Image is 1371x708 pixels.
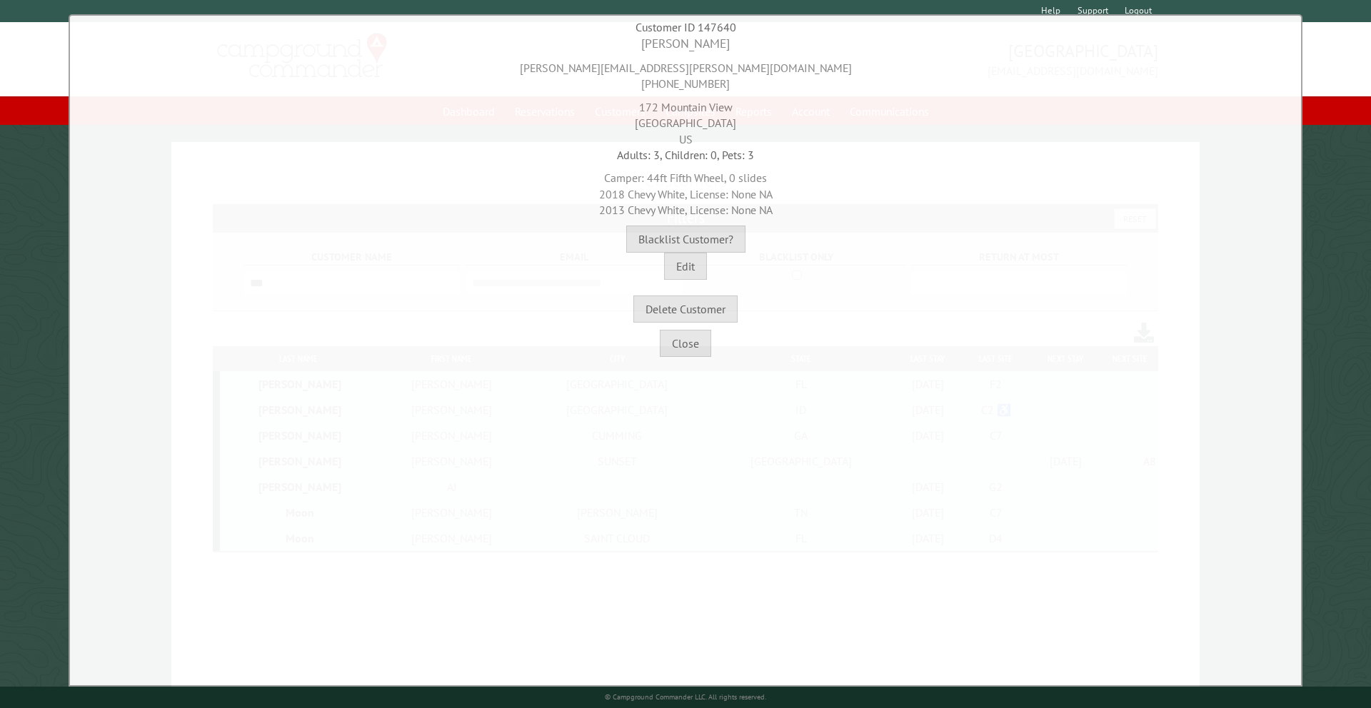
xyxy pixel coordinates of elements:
[626,226,745,253] button: Blacklist Customer?
[74,53,1297,92] div: [PERSON_NAME][EMAIL_ADDRESS][PERSON_NAME][DOMAIN_NAME] [PHONE_NUMBER]
[664,253,707,280] button: Edit
[660,330,711,357] button: Close
[599,187,773,201] span: 2018 Chevy White, License: None NA
[605,692,766,702] small: © Campground Commander LLC. All rights reserved.
[74,35,1297,53] div: [PERSON_NAME]
[74,163,1297,218] div: Camper: 44ft Fifth Wheel, 0 slides
[633,295,738,323] button: Delete Customer
[74,19,1297,35] div: Customer ID 147640
[74,147,1297,163] div: Adults: 3, Children: 0, Pets: 3
[74,92,1297,147] div: 172 Mountain View [GEOGRAPHIC_DATA] US
[599,203,773,217] span: 2013 Chevy White, License: None NA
